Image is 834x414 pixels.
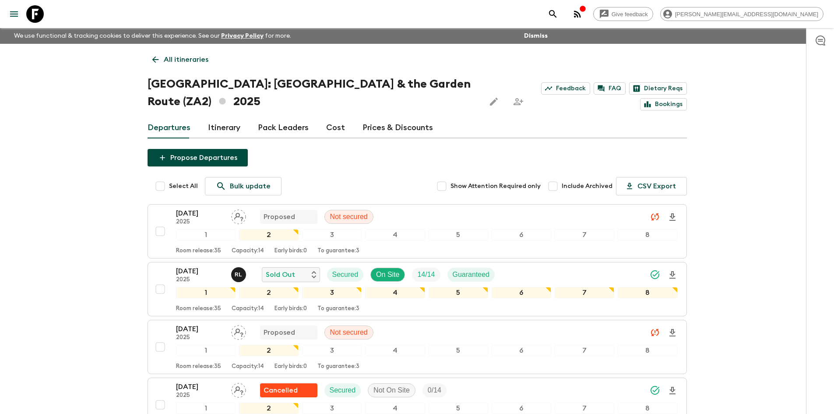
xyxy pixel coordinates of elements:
span: Assign pack leader [231,386,246,393]
p: 0 / 14 [428,385,441,396]
div: 8 [618,403,677,414]
a: Itinerary [208,117,240,138]
p: Sold Out [266,269,295,280]
div: 5 [429,345,488,356]
div: 1 [176,287,236,298]
svg: Download Onboarding [667,270,678,280]
div: [PERSON_NAME][EMAIL_ADDRESS][DOMAIN_NAME] [660,7,823,21]
div: Not secured [324,210,373,224]
a: Give feedback [593,7,653,21]
div: 1 [176,403,236,414]
p: Secured [330,385,356,396]
p: Early birds: 0 [274,363,307,370]
a: Feedback [541,82,590,95]
div: 3 [302,229,362,241]
p: [DATE] [176,382,224,392]
p: 2025 [176,276,224,283]
div: 7 [555,229,614,241]
p: Proposed [264,327,295,338]
button: RL [231,267,248,282]
span: Share this itinerary [510,93,527,110]
a: Departures [148,117,190,138]
p: Early birds: 0 [274,305,307,312]
p: Capacity: 14 [232,248,264,255]
span: [PERSON_NAME][EMAIL_ADDRESS][DOMAIN_NAME] [670,11,823,18]
p: To guarantee: 3 [317,248,359,255]
svg: Download Onboarding [667,386,678,396]
div: 6 [492,403,551,414]
div: On Site [370,268,405,282]
p: [DATE] [176,324,224,334]
p: To guarantee: 3 [317,305,359,312]
div: Trip Fill [422,383,447,397]
button: menu [5,5,23,23]
p: [DATE] [176,208,224,219]
div: 2 [239,403,299,414]
a: Bulk update [205,177,282,195]
div: 2 [239,345,299,356]
div: 5 [429,287,488,298]
div: Secured [324,383,361,397]
div: 8 [618,229,677,241]
div: 6 [492,287,551,298]
span: Give feedback [607,11,653,18]
p: Capacity: 14 [232,305,264,312]
div: Not On Site [368,383,415,397]
a: FAQ [594,82,626,95]
svg: Unable to sync - Check prices and secured [650,327,660,338]
span: Assign pack leader [231,212,246,219]
div: 5 [429,229,488,241]
p: 2025 [176,219,224,226]
h1: [GEOGRAPHIC_DATA]: [GEOGRAPHIC_DATA] & the Garden Route (ZA2) 2025 [148,75,478,110]
a: Privacy Policy [221,33,264,39]
div: 2 [239,287,299,298]
div: Flash Pack cancellation [260,383,317,397]
div: 6 [492,229,551,241]
p: 2025 [176,334,224,341]
p: Capacity: 14 [232,363,264,370]
p: Secured [332,269,359,280]
p: Not On Site [373,385,410,396]
p: Room release: 35 [176,248,221,255]
svg: Synced Successfully [650,385,660,396]
svg: Download Onboarding [667,212,678,223]
div: 4 [365,345,425,356]
a: All itineraries [148,51,213,68]
div: 7 [555,403,614,414]
svg: Download Onboarding [667,328,678,338]
div: 4 [365,403,425,414]
a: Dietary Reqs [629,82,687,95]
div: Not secured [324,326,373,340]
div: 3 [302,403,362,414]
span: Include Archived [562,182,612,191]
div: Secured [327,268,364,282]
button: [DATE]2025Assign pack leaderProposedNot secured12345678Room release:35Capacity:14Early birds:0To ... [148,204,687,258]
p: All itineraries [164,54,208,65]
div: 1 [176,229,236,241]
button: CSV Export [616,177,687,195]
p: Guaranteed [453,269,490,280]
div: 6 [492,345,551,356]
span: Show Attention Required only [450,182,541,191]
a: Pack Leaders [258,117,309,138]
div: 7 [555,345,614,356]
p: Cancelled [264,385,298,396]
svg: Unable to sync - Check prices and secured [650,212,660,222]
p: Room release: 35 [176,363,221,370]
div: 4 [365,229,425,241]
div: 1 [176,345,236,356]
svg: Synced Successfully [650,269,660,280]
p: 2025 [176,392,224,399]
button: [DATE]2025Ryan LependySold OutSecuredOn SiteTrip FillGuaranteed12345678Room release:35Capacity:14... [148,262,687,316]
p: [DATE] [176,266,224,276]
a: Bookings [640,98,687,110]
p: Proposed [264,212,295,222]
button: [DATE]2025Assign pack leaderProposedNot secured12345678Room release:35Capacity:14Early birds:0To ... [148,320,687,374]
p: Room release: 35 [176,305,221,312]
div: 3 [302,287,362,298]
button: Dismiss [522,30,550,42]
p: Bulk update [230,181,271,191]
span: Select All [169,182,198,191]
span: Ryan Lependy [231,270,248,277]
div: Trip Fill [412,268,440,282]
